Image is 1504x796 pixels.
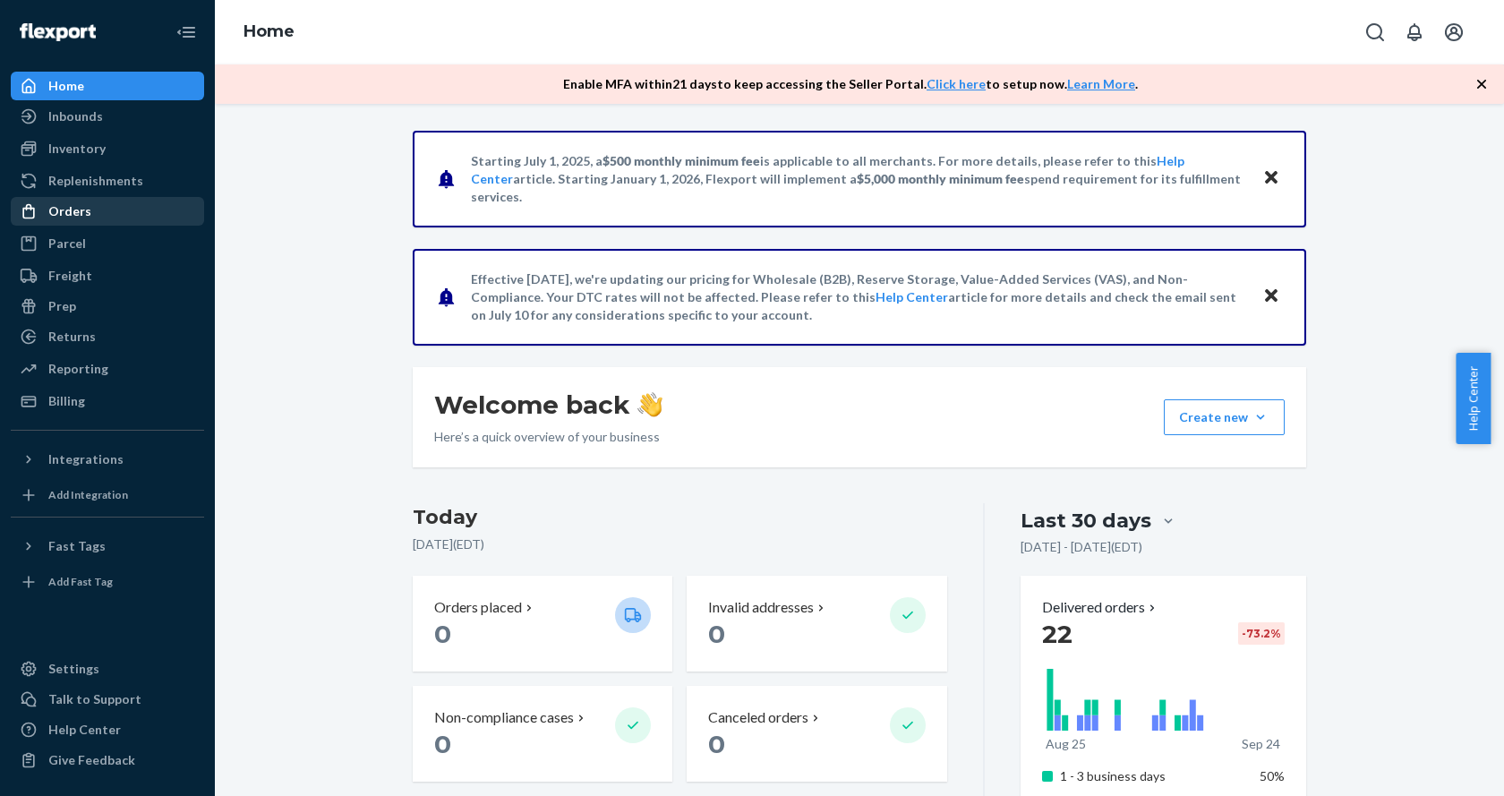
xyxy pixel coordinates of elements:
[244,21,295,41] a: Home
[1046,735,1086,753] p: Aug 25
[687,576,946,672] button: Invalid addresses 0
[48,328,96,346] div: Returns
[857,171,1024,186] span: $5,000 monthly minimum fee
[11,532,204,561] button: Fast Tags
[11,197,204,226] a: Orders
[413,535,947,553] p: [DATE] ( EDT )
[11,292,204,321] a: Prep
[1060,767,1236,785] p: 1 - 3 business days
[1164,399,1285,435] button: Create new
[1260,166,1283,192] button: Close
[48,140,106,158] div: Inventory
[434,389,662,421] h1: Welcome back
[11,229,204,258] a: Parcel
[1456,353,1491,444] button: Help Center
[1021,538,1142,556] p: [DATE] - [DATE] ( EDT )
[11,685,204,714] a: Talk to Support
[20,23,96,41] img: Flexport logo
[48,574,113,589] div: Add Fast Tag
[11,387,204,415] a: Billing
[11,715,204,744] a: Help Center
[708,597,814,618] p: Invalid addresses
[11,134,204,163] a: Inventory
[1260,768,1285,783] span: 50%
[434,619,451,649] span: 0
[48,487,128,502] div: Add Integration
[48,360,108,378] div: Reporting
[708,729,725,759] span: 0
[413,686,672,782] button: Non-compliance cases 0
[11,481,204,509] a: Add Integration
[876,289,948,304] a: Help Center
[48,297,76,315] div: Prep
[11,261,204,290] a: Freight
[48,537,106,555] div: Fast Tags
[434,729,451,759] span: 0
[48,721,121,739] div: Help Center
[11,355,204,383] a: Reporting
[471,270,1245,324] p: Effective [DATE], we're updating our pricing for Wholesale (B2B), Reserve Storage, Value-Added Se...
[1042,597,1159,618] button: Delivered orders
[168,14,204,50] button: Close Navigation
[1397,14,1432,50] button: Open notifications
[48,267,92,285] div: Freight
[471,152,1245,206] p: Starting July 1, 2025, a is applicable to all merchants. For more details, please refer to this a...
[434,428,662,446] p: Here’s a quick overview of your business
[48,690,141,708] div: Talk to Support
[687,686,946,782] button: Canceled orders 0
[708,707,808,728] p: Canceled orders
[48,660,99,678] div: Settings
[11,746,204,775] button: Give Feedback
[48,751,135,769] div: Give Feedback
[11,102,204,131] a: Inbounds
[1357,14,1393,50] button: Open Search Box
[1067,76,1135,91] a: Learn More
[434,597,522,618] p: Orders placed
[413,503,947,532] h3: Today
[48,202,91,220] div: Orders
[413,576,672,672] button: Orders placed 0
[1436,14,1472,50] button: Open account menu
[48,107,103,125] div: Inbounds
[11,568,204,596] a: Add Fast Tag
[11,167,204,195] a: Replenishments
[48,172,143,190] div: Replenishments
[48,392,85,410] div: Billing
[1021,507,1151,535] div: Last 30 days
[11,655,204,683] a: Settings
[1242,735,1280,753] p: Sep 24
[708,619,725,649] span: 0
[48,77,84,95] div: Home
[11,322,204,351] a: Returns
[229,6,309,58] ol: breadcrumbs
[11,445,204,474] button: Integrations
[563,75,1138,93] p: Enable MFA within 21 days to keep accessing the Seller Portal. to setup now. .
[48,235,86,252] div: Parcel
[11,72,204,100] a: Home
[434,707,574,728] p: Non-compliance cases
[1238,622,1285,645] div: -73.2 %
[637,392,662,417] img: hand-wave emoji
[1042,619,1072,649] span: 22
[927,76,986,91] a: Click here
[48,450,124,468] div: Integrations
[602,153,760,168] span: $500 monthly minimum fee
[1260,284,1283,310] button: Close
